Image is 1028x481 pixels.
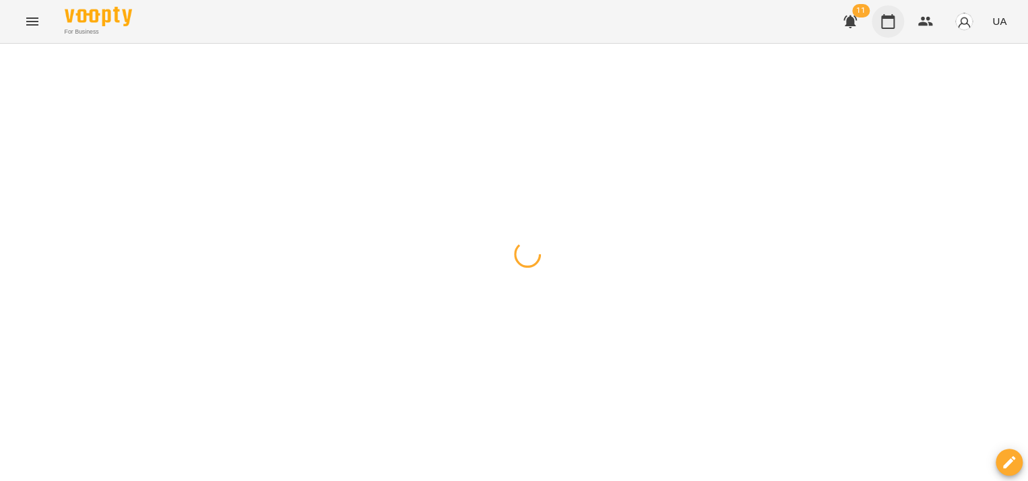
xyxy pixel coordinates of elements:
span: UA [992,14,1006,28]
span: 11 [852,4,870,17]
img: Voopty Logo [65,7,132,26]
button: Menu [16,5,49,38]
img: avatar_s.png [955,12,973,31]
span: For Business [65,28,132,36]
button: UA [987,9,1012,34]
